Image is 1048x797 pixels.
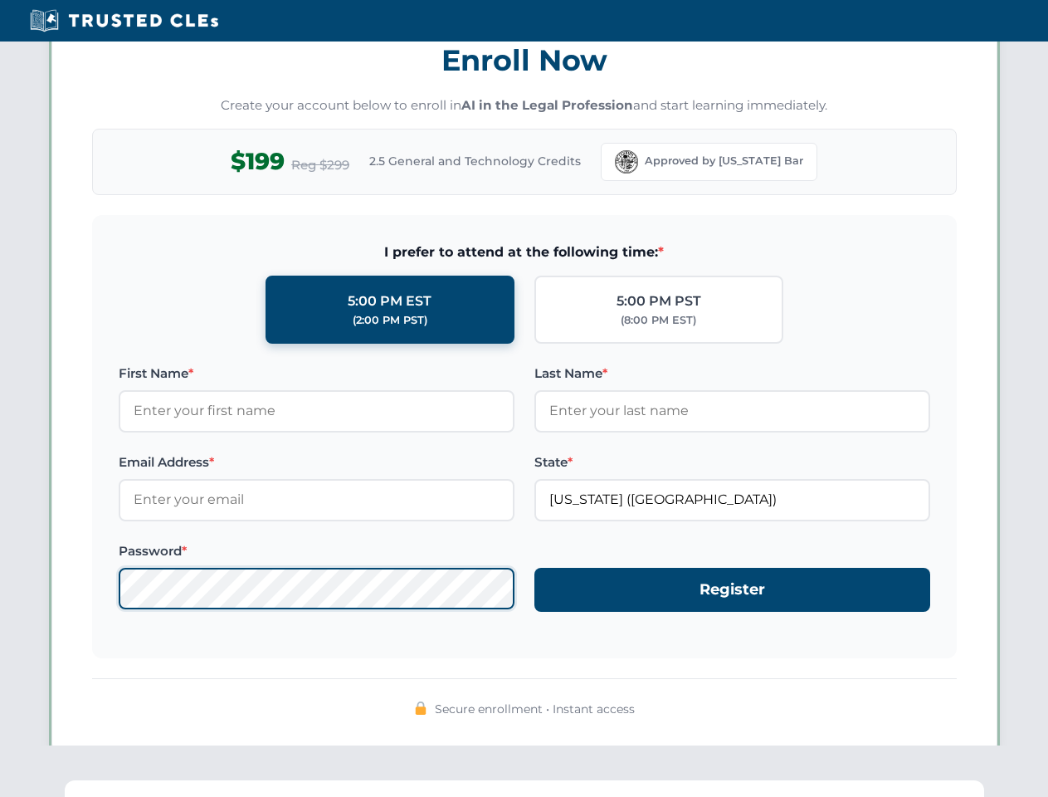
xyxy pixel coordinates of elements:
[534,568,930,612] button: Register
[119,364,514,384] label: First Name
[534,364,930,384] label: Last Name
[291,155,349,175] span: Reg $299
[119,541,514,561] label: Password
[119,452,514,472] label: Email Address
[534,452,930,472] label: State
[25,8,223,33] img: Trusted CLEs
[119,390,514,432] input: Enter your first name
[348,291,431,312] div: 5:00 PM EST
[92,34,957,86] h3: Enroll Now
[645,153,803,169] span: Approved by [US_STATE] Bar
[414,702,427,715] img: 🔒
[615,150,638,174] img: Florida Bar
[534,479,930,521] input: Florida (FL)
[119,479,514,521] input: Enter your email
[617,291,701,312] div: 5:00 PM PST
[621,312,696,329] div: (8:00 PM EST)
[369,152,581,170] span: 2.5 General and Technology Credits
[353,312,427,329] div: (2:00 PM PST)
[435,700,635,718] span: Secure enrollment • Instant access
[119,242,930,263] span: I prefer to attend at the following time:
[92,96,957,115] p: Create your account below to enroll in and start learning immediately.
[534,390,930,432] input: Enter your last name
[461,97,633,113] strong: AI in the Legal Profession
[231,143,285,180] span: $199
